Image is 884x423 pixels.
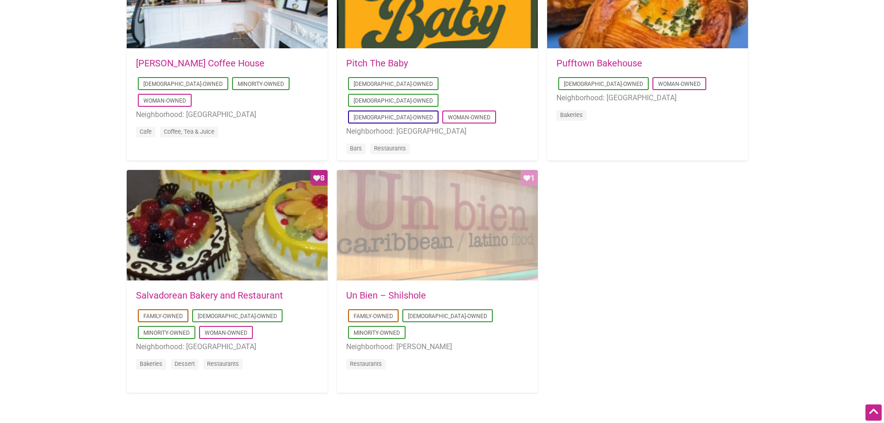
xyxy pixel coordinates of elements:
[564,81,643,87] a: [DEMOGRAPHIC_DATA]-Owned
[556,92,739,104] li: Neighborhood: [GEOGRAPHIC_DATA]
[136,290,283,301] a: Salvadorean Bakery and Restaurant
[346,290,426,301] a: Un Bien – Shilshole
[174,360,195,367] a: Dessert
[140,360,162,367] a: Bakeries
[354,313,393,319] a: Family-Owned
[658,81,701,87] a: Woman-Owned
[238,81,284,87] a: Minority-Owned
[346,125,529,137] li: Neighborhood: [GEOGRAPHIC_DATA]
[136,58,265,69] a: [PERSON_NAME] Coffee House
[865,404,882,421] div: Scroll Back to Top
[408,313,487,319] a: [DEMOGRAPHIC_DATA]-Owned
[143,330,190,336] a: Minority-Owned
[556,58,642,69] a: Pufftown Bakehouse
[205,330,247,336] a: Woman-Owned
[136,341,318,353] li: Neighborhood: [GEOGRAPHIC_DATA]
[136,109,318,121] li: Neighborhood: [GEOGRAPHIC_DATA]
[354,81,433,87] a: [DEMOGRAPHIC_DATA]-Owned
[560,111,583,118] a: Bakeries
[448,114,490,121] a: Woman-Owned
[164,128,214,135] a: Coffee, Tea & Juice
[374,145,406,152] a: Restaurants
[346,341,529,353] li: Neighborhood: [PERSON_NAME]
[354,330,400,336] a: Minority-Owned
[143,313,183,319] a: Family-Owned
[354,98,433,104] a: [DEMOGRAPHIC_DATA]-Owned
[198,313,277,319] a: [DEMOGRAPHIC_DATA]-Owned
[354,114,433,121] a: [DEMOGRAPHIC_DATA]-Owned
[143,98,186,104] a: Woman-Owned
[350,360,382,367] a: Restaurants
[140,128,152,135] a: Cafe
[346,58,408,69] a: Pitch The Baby
[143,81,223,87] a: [DEMOGRAPHIC_DATA]-Owned
[207,360,239,367] a: Restaurants
[350,145,362,152] a: Bars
